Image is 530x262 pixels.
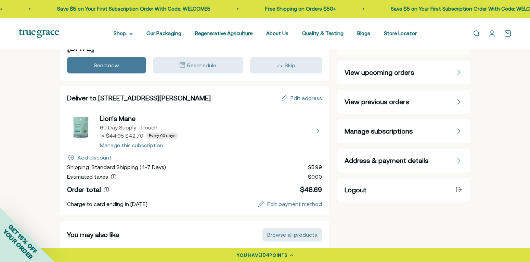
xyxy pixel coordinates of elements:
[269,252,287,259] span: POINTS
[67,57,146,73] button: Send now
[7,223,39,255] span: GET 15% OFF
[345,97,409,107] span: View previous orders
[300,185,322,193] span: $48.69
[67,201,147,207] span: Charge to card ending in [DATE]
[67,153,112,162] span: Add discount
[257,200,322,208] span: Edit payment method
[266,30,288,36] a: About Us
[290,95,322,101] div: Edit address
[67,94,211,102] span: Deliver to [STREET_ADDRESS][PERSON_NAME]
[267,201,322,207] div: Edit payment method
[267,232,317,237] div: Browse all products
[337,60,470,84] a: View upcoming orders
[1,228,34,261] span: YOUR ORDER
[337,90,470,114] a: View previous orders
[345,185,366,195] span: Logout
[195,30,253,36] a: Regenerative Agriculture
[285,62,295,68] span: Skip
[308,164,322,170] span: $5.99
[337,149,470,173] a: Address & payment details
[77,155,112,160] div: Add discount
[114,29,133,38] summary: Shop
[146,30,181,36] a: Our Packaging
[187,62,216,68] span: Reschedule
[345,126,413,136] span: Manage subscriptions
[302,30,344,36] a: Quality & Testing
[250,57,322,73] button: Skip
[308,174,322,180] span: $0.00
[67,231,119,238] span: You may also like
[262,228,322,242] button: Browse all products
[67,174,108,180] span: Estimated taxes
[357,30,370,36] a: Blogs
[345,68,414,77] span: View upcoming orders
[48,5,201,13] p: Save $5 on Your First Subscription Order With Code: WELCOME5
[280,94,322,102] span: Edit address
[67,164,166,170] span: Shipping: Standard Shipping (4-7 Days)
[153,57,243,73] button: Reschedule
[384,30,417,36] a: Store Locator
[67,185,101,193] span: Order total
[100,142,163,148] div: Manage this subscription
[337,119,470,143] a: Manage subscriptions
[261,252,269,259] span: 104
[337,178,470,202] a: Logout
[94,62,119,68] span: Send now
[345,156,428,165] span: Address & payment details
[237,252,261,259] span: YOU HAVE
[256,6,326,12] a: Free Shipping on Orders $50+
